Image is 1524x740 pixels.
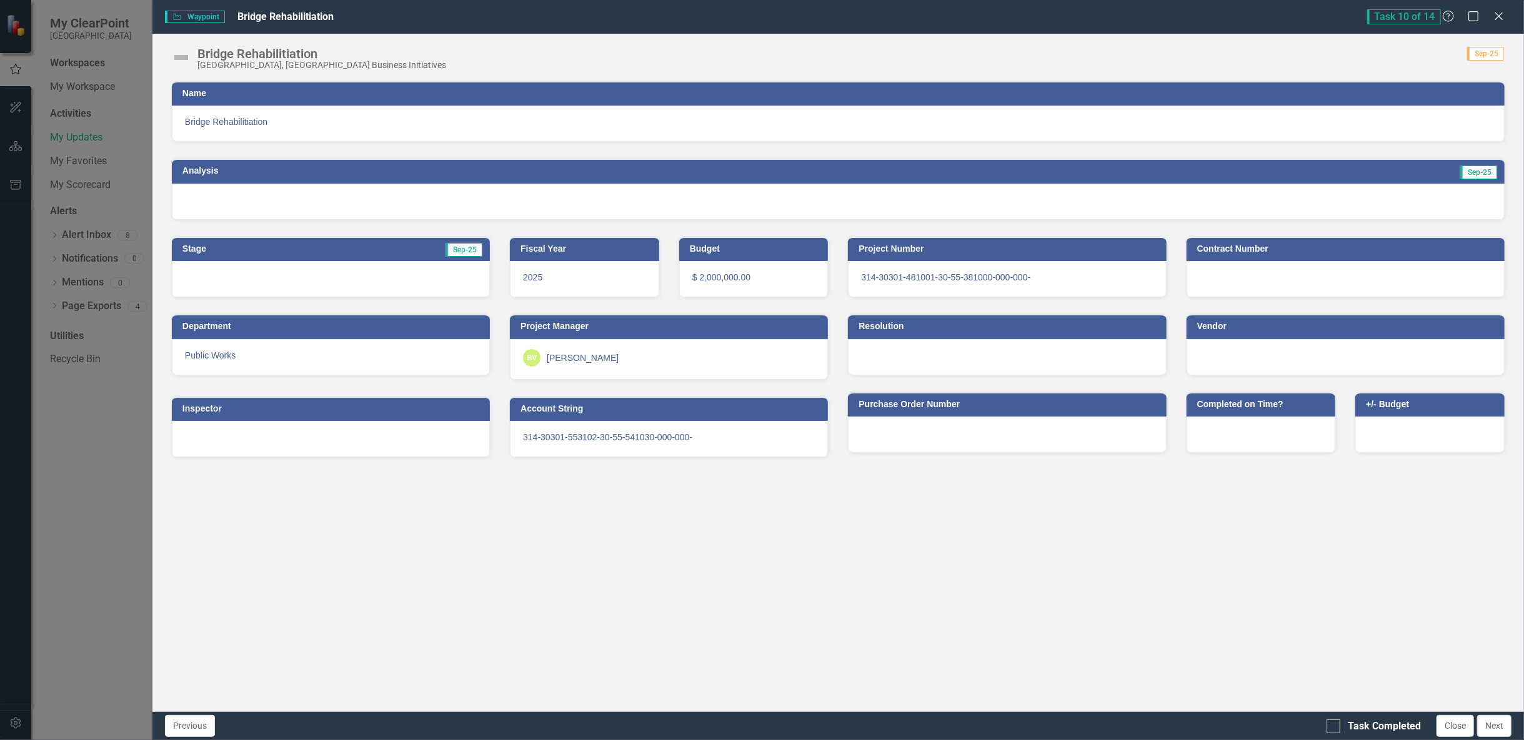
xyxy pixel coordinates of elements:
[197,61,446,70] div: [GEOGRAPHIC_DATA], [GEOGRAPHIC_DATA] Business Initiatives
[1460,165,1497,179] span: Sep-25
[1197,400,1330,409] h3: Completed on Time?
[1477,715,1512,737] button: Next
[547,352,619,364] div: [PERSON_NAME]
[1348,719,1421,734] div: Task Completed
[520,404,822,413] h3: Account String
[523,272,542,282] span: 2025
[861,272,1030,282] span: 314-30301-481001-30-55-381000-000-000-
[520,322,822,331] h3: Project Manager
[182,89,1498,98] h3: Name
[1437,715,1474,737] button: Close
[165,715,215,737] button: Previous
[182,404,484,413] h3: Inspector
[171,47,191,67] img: Not Defined
[185,350,236,360] span: Public Works
[165,11,225,23] span: Waypoint
[523,349,540,367] div: BV
[859,244,1160,254] h3: Project Number
[182,322,484,331] h3: Department
[859,322,1160,331] h3: Resolution
[692,272,750,282] span: $ 2,000,000.00
[182,244,298,254] h3: Stage
[1197,244,1498,254] h3: Contract Number
[446,243,482,257] span: Sep-25
[1467,47,1504,61] span: Sep-25
[520,244,653,254] h3: Fiscal Year
[1366,400,1498,409] h3: +/- Budget
[1367,9,1441,24] span: Task 10 of 14
[690,244,822,254] h3: Budget
[1197,322,1498,331] h3: Vendor
[859,400,1160,409] h3: Purchase Order Number
[185,116,1492,128] span: Bridge Rehabilitiation
[182,166,822,175] h3: Analysis
[197,47,446,61] div: Bridge Rehabilitiation
[237,11,334,22] span: Bridge Rehabilitiation
[523,432,692,442] span: 314-30301-553102-30-55-541030-000-000-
